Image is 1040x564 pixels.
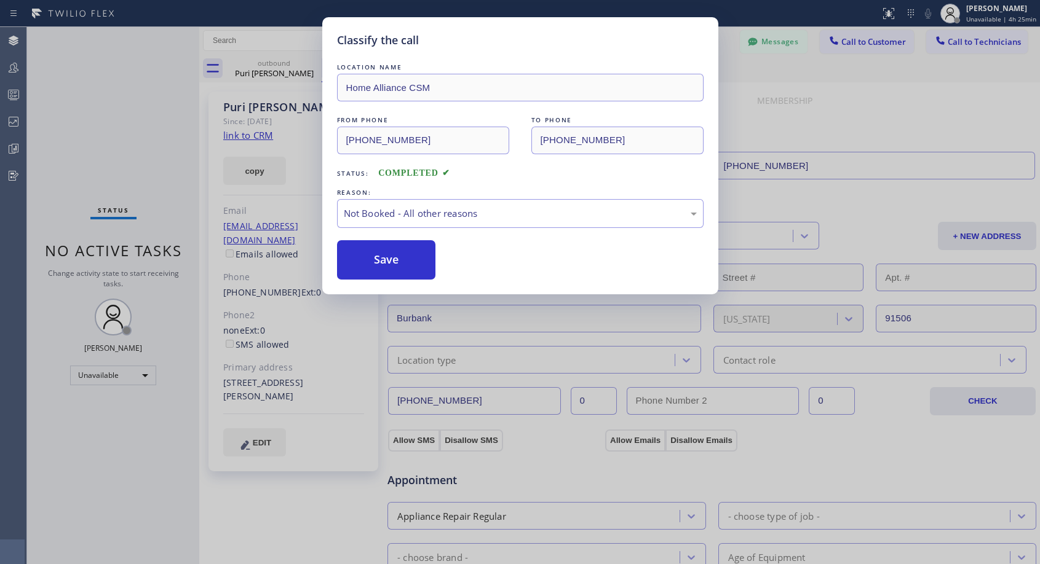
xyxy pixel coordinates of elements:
div: REASON: [337,186,704,199]
div: LOCATION NAME [337,61,704,74]
div: FROM PHONE [337,114,509,127]
h5: Classify the call [337,32,419,49]
span: COMPLETED [378,168,450,178]
span: Status: [337,169,369,178]
input: From phone [337,127,509,154]
div: Not Booked - All other reasons [344,206,697,221]
button: Save [337,240,436,280]
div: TO PHONE [531,114,704,127]
input: To phone [531,127,704,154]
